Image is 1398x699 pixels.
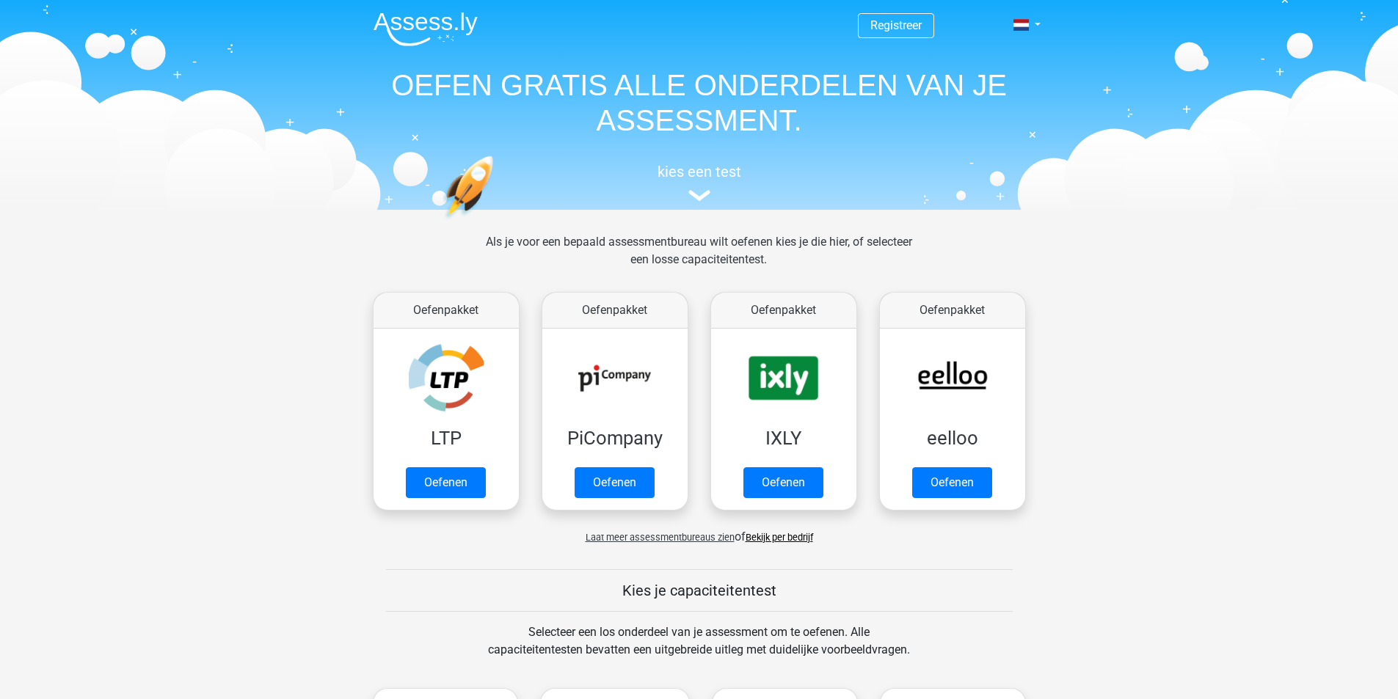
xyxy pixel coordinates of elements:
[386,582,1013,599] h5: Kies je capaciteitentest
[870,18,922,32] a: Registreer
[362,163,1037,180] h5: kies een test
[406,467,486,498] a: Oefenen
[362,163,1037,202] a: kies een test
[746,532,813,543] a: Bekijk per bedrijf
[575,467,655,498] a: Oefenen
[362,67,1037,138] h1: OEFEN GRATIS ALLE ONDERDELEN VAN JE ASSESSMENT.
[912,467,992,498] a: Oefenen
[443,155,550,288] img: oefenen
[362,516,1037,546] div: of
[743,467,823,498] a: Oefenen
[688,190,710,201] img: assessment
[586,532,735,543] span: Laat meer assessmentbureaus zien
[474,623,924,676] div: Selecteer een los onderdeel van je assessment om te oefenen. Alle capaciteitentesten bevatten een...
[474,233,924,286] div: Als je voor een bepaald assessmentbureau wilt oefenen kies je die hier, of selecteer een losse ca...
[374,12,478,46] img: Assessly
